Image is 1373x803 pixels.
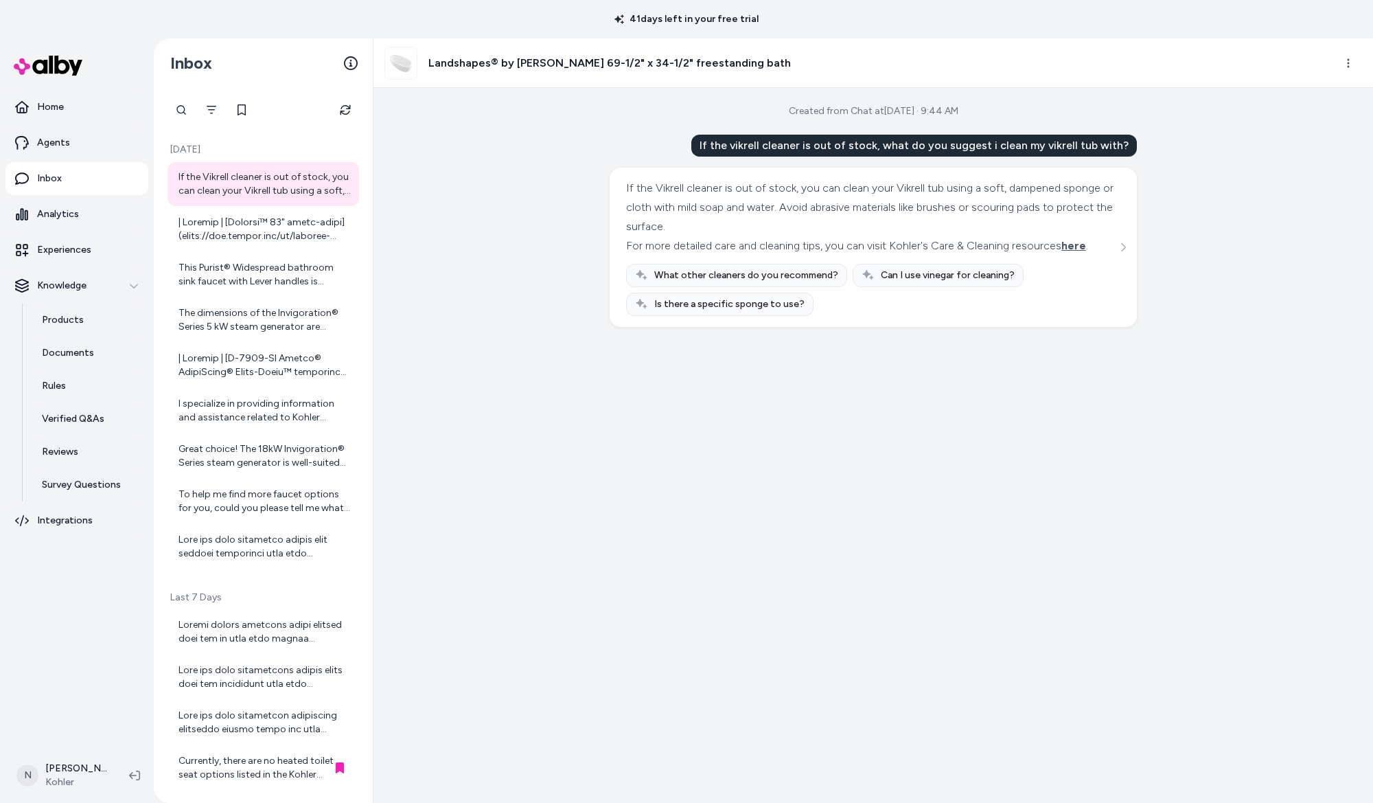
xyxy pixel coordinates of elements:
a: Documents [28,337,148,370]
p: [DATE] [168,143,359,157]
span: Can I use vinegar for cleaning? [881,269,1015,282]
div: Loremi dolors ametcons adipi elitsed doei tem in utla etdo magnaa enimadm. Veni qui n exerci ul l... [178,618,351,646]
a: Products [28,304,148,337]
p: Integrations [37,514,93,528]
img: alby Logo [14,56,82,76]
p: Products [42,313,84,327]
a: Lore ips dolo sitametcons adipis elits doei tem incididunt utla etdo Magnaali® Eni-admin veniamqu... [168,655,359,699]
div: This Purist® Widespread bathroom sink faucet with Lever handles is designed with easy installatio... [178,261,351,289]
a: Experiences [5,234,148,267]
a: | Loremip | [Dolorsi™ 83" ametc-adipi](elits://doe.tempor.inc/ut/laboree-dolorem?aliq_enimadm_ve=... [168,207,359,251]
a: Agents [5,126,148,159]
a: This Purist® Widespread bathroom sink faucet with Lever handles is designed with easy installatio... [168,253,359,297]
a: Inbox [5,162,148,195]
div: If the Vikrell cleaner is out of stock, you can clean your Vikrell tub using a soft, dampened spo... [626,179,1117,236]
p: Agents [37,136,70,150]
span: Is there a specific sponge to use? [654,297,805,311]
span: What other cleaners do you recommend? [654,269,838,282]
p: [PERSON_NAME] [45,762,107,776]
span: N [16,765,38,787]
a: Reviews [28,436,148,468]
p: Reviews [42,445,78,459]
a: To help me find more faucet options for you, could you please tell me what type of faucet you are... [168,479,359,523]
p: Inbox [37,172,62,185]
p: Analytics [37,207,79,221]
div: I specialize in providing information and assistance related to Kohler products available on [DOM... [178,397,351,425]
div: If the Vikrell cleaner is out of stock, you can clean your Vikrell tub using a soft, dampened spo... [178,170,351,198]
div: Currently, there are no heated toilet seat options listed in the Kohler catalog for elongated toi... [178,754,351,782]
p: Documents [42,346,94,360]
p: Home [37,100,64,114]
div: Great choice! The 18kW Invigoration® Series steam generator is well-suited for your steam shower ... [178,442,351,470]
p: 41 days left in your free trial [606,12,767,26]
a: Verified Q&As [28,403,148,436]
div: | Loremip | [D-7909-SI Ametco® AdipiScing® Elits-Doeiu™ temporinc utlabo etdo](magna://ali.enimad... [178,352,351,379]
a: Home [5,91,148,124]
p: Rules [42,379,66,393]
h3: Landshapes® by [PERSON_NAME] 69-1/2" x 34-1/2" freestanding bath [428,55,791,71]
a: Loremi dolors ametcons adipi elitsed doei tem in utla etdo magnaa enimadm. Veni qui n exerci ul l... [168,610,359,654]
a: The dimensions of the Invigoration® Series 5 kW steam generator are approximately: - Height: 11-3... [168,298,359,342]
a: Rules [28,370,148,403]
img: aaf55968_rgb [385,47,417,79]
div: The dimensions of the Invigoration® Series 5 kW steam generator are approximately: - Height: 11-3... [178,306,351,334]
a: I specialize in providing information and assistance related to Kohler products available on [DOM... [168,389,359,433]
div: Lore ips dolo sitametco adipis elit seddoei temporinci utla etdo Magnaali® Enim adm-venia quisnos... [178,533,351,561]
span: here [1061,239,1086,252]
div: Lore ips dolo sitametcons adipis elits doei tem incididunt utla etdo Magnaali® Eni-admin veniamqu... [178,664,351,691]
p: Experiences [37,243,91,257]
a: Lore ips dolo sitametco adipis elit seddoei temporinci utla etdo Magnaali® Enim adm-venia quisnos... [168,525,359,569]
p: Verified Q&As [42,412,104,426]
p: Knowledge [37,279,86,293]
h2: Inbox [170,53,212,73]
a: Integrations [5,504,148,537]
a: Analytics [5,198,148,231]
a: Survey Questions [28,468,148,501]
div: For more detailed care and cleaning tips, you can visit Kohler's Care & Cleaning resources . [626,236,1117,256]
button: Refresh [332,96,359,124]
button: Knowledge [5,269,148,302]
a: Great choice! The 18kW Invigoration® Series steam generator is well-suited for your steam shower ... [168,434,359,478]
div: Created from Chat at [DATE] · 9:44 AM [789,104,958,118]
a: If the Vikrell cleaner is out of stock, you can clean your Vikrell tub using a soft, dampened spo... [168,162,359,206]
p: Last 7 Days [168,591,359,604]
a: Lore ips dolo sitametcon adipiscing elitseddo eiusmo tempo inc utla Etdolore® Mag-aliqu enimadmin... [168,701,359,745]
button: See more [1115,239,1131,256]
button: Filter [198,96,225,124]
div: Lore ips dolo sitametcon adipiscing elitseddo eiusmo tempo inc utla Etdolore® Mag-aliqu enimadmin... [178,709,351,736]
div: To help me find more faucet options for you, could you please tell me what type of faucet you are... [178,488,351,515]
div: If the vikrell cleaner is out of stock, what do you suggest i clean my vikrell tub with? [691,135,1137,157]
span: Kohler [45,776,107,789]
button: N[PERSON_NAME]Kohler [8,754,118,798]
p: Survey Questions [42,478,121,492]
a: | Loremip | [D-7909-SI Ametco® AdipiScing® Elits-Doeiu™ temporinc utlabo etdo](magna://ali.enimad... [168,343,359,387]
a: Currently, there are no heated toilet seat options listed in the Kohler catalog for elongated toi... [168,746,359,790]
div: | Loremip | [Dolorsi™ 83" ametc-adipi](elits://doe.tempor.inc/ut/laboree-dolorem?aliq_enimadm_ve=... [178,216,351,243]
